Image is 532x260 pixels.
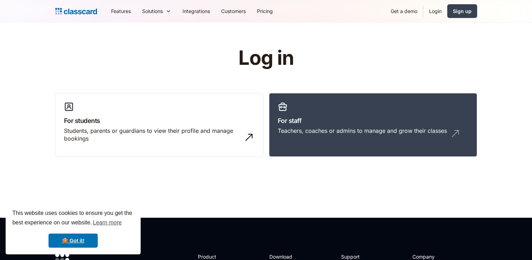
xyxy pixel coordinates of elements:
a: Integrations [177,3,216,19]
div: Students, parents or guardians to view their profile and manage bookings [64,127,241,143]
h3: For staff [278,116,468,125]
a: home [55,6,97,16]
a: Features [105,3,136,19]
a: Sign up [447,4,477,18]
div: Sign up [453,7,472,15]
div: Solutions [142,7,163,15]
h3: For students [64,116,255,125]
h1: Log in [154,47,378,69]
a: For staffTeachers, coaches or admins to manage and grow their classes [269,93,477,157]
div: cookieconsent [6,202,141,254]
a: Pricing [251,3,278,19]
a: learn more about cookies [92,217,123,228]
span: This website uses cookies to ensure you get the best experience on our website. [12,209,134,228]
a: For studentsStudents, parents or guardians to view their profile and manage bookings [55,93,263,157]
a: Get a demo [385,3,423,19]
a: Login [423,3,447,19]
div: Teachers, coaches or admins to manage and grow their classes [278,127,447,135]
a: Customers [216,3,251,19]
a: dismiss cookie message [49,234,98,248]
div: Solutions [136,3,177,19]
